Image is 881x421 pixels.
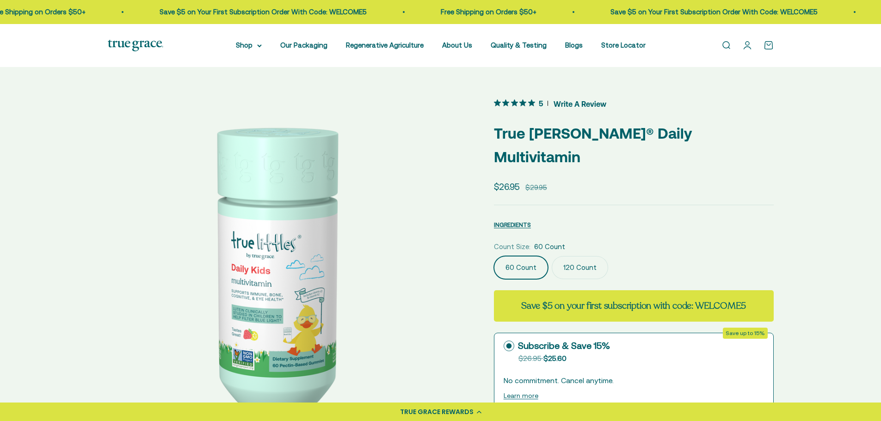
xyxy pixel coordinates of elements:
[610,6,818,18] p: Save $5 on Your First Subscription Order With Code: WELCOME5
[494,122,774,169] p: True [PERSON_NAME]® Daily Multivitamin
[442,41,472,49] a: About Us
[525,182,547,193] compare-at-price: $29.95
[534,241,565,252] span: 60 Count
[494,219,531,230] button: INGREDIENTS
[494,221,531,228] span: INGREDIENTS
[280,41,327,49] a: Our Packaging
[494,97,606,110] button: 5 out 5 stars rating in total 5 reviews. Jump to reviews.
[494,180,520,194] sale-price: $26.95
[554,97,606,110] span: Write A Review
[565,41,583,49] a: Blogs
[441,8,536,16] a: Free Shipping on Orders $50+
[539,98,543,108] span: 5
[491,41,547,49] a: Quality & Testing
[494,241,530,252] legend: Count Size:
[346,41,424,49] a: Regenerative Agriculture
[236,40,262,51] summary: Shop
[160,6,367,18] p: Save $5 on Your First Subscription Order With Code: WELCOME5
[521,299,746,312] strong: Save $5 on your first subscription with code: WELCOME5
[400,407,474,417] div: TRUE GRACE REWARDS
[601,41,646,49] a: Store Locator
